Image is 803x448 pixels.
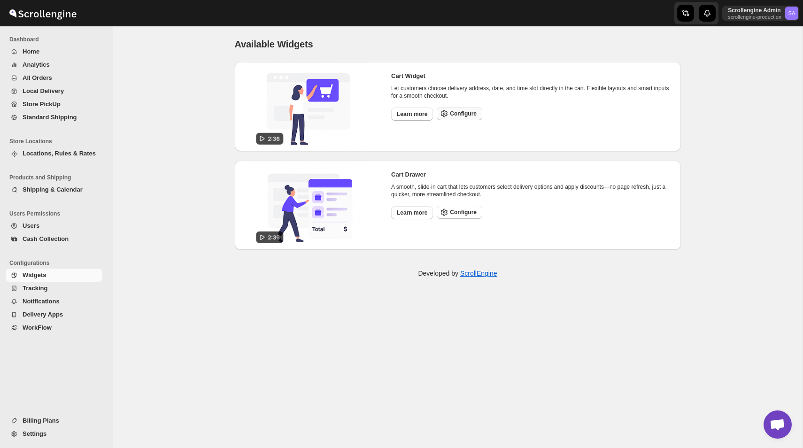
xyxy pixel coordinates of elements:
[23,298,60,305] span: Notifications
[6,183,102,196] button: Shipping & Calendar
[249,62,367,151] img: 00
[23,311,63,318] span: Delivery Apps
[397,110,427,118] span: Learn more
[23,186,83,193] span: Shipping & Calendar
[23,100,61,108] span: Store PickUp
[23,271,46,278] span: Widgets
[6,269,102,282] button: Widgets
[728,14,781,20] p: scrollengine-production
[728,7,781,14] p: Scrollengine Admin
[9,259,106,267] span: Configurations
[9,210,106,217] span: Users Permissions
[23,48,39,55] span: Home
[418,269,497,278] p: Developed by
[6,321,102,334] button: WorkFlow
[235,39,313,49] span: Available Widgets
[450,110,477,117] span: Configure
[8,1,78,25] img: ScrollEngine
[6,147,102,160] button: Locations, Rules & Rates
[23,61,50,68] span: Analytics
[6,427,102,440] button: Settings
[23,114,77,121] span: Standard Shipping
[23,87,64,94] span: Local Delivery
[9,138,106,145] span: Store Locations
[6,295,102,308] button: Notifications
[6,219,102,232] button: Users
[391,170,426,179] h2: Cart Drawer
[722,6,799,21] button: User menu
[23,285,47,292] span: Tracking
[23,222,39,229] span: Users
[788,10,795,16] text: SA
[6,414,102,427] button: Billing Plans
[6,232,102,246] button: Cash Collection
[249,161,367,250] img: 01
[23,150,96,157] span: Locations, Rules & Rates
[23,74,52,81] span: All Orders
[23,235,69,242] span: Cash Collection
[460,270,497,277] a: ScrollEngine
[391,183,672,198] p: A smooth, slide-in cart that lets customers select delivery options and apply discounts—no page r...
[6,71,102,85] button: All Orders
[6,308,102,321] button: Delivery Apps
[6,45,102,58] button: Home
[6,58,102,71] button: Analytics
[23,417,59,424] span: Billing Plans
[397,209,427,216] span: Learn more
[437,206,482,219] button: Configure
[437,107,482,120] button: Configure
[391,206,433,219] button: Learn more
[23,324,52,331] span: WorkFlow
[764,410,792,439] div: Open chat
[9,36,106,43] span: Dashboard
[391,85,672,100] p: Let customers choose delivery address, date, and time slot directly in the cart. Flexible layouts...
[450,209,477,216] span: Configure
[9,174,106,181] span: Products and Shipping
[23,430,46,437] span: Settings
[6,282,102,295] button: Tracking
[391,71,425,81] h2: Cart Widget
[785,7,798,20] span: Scrollengine Admin
[391,108,433,121] button: Learn more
